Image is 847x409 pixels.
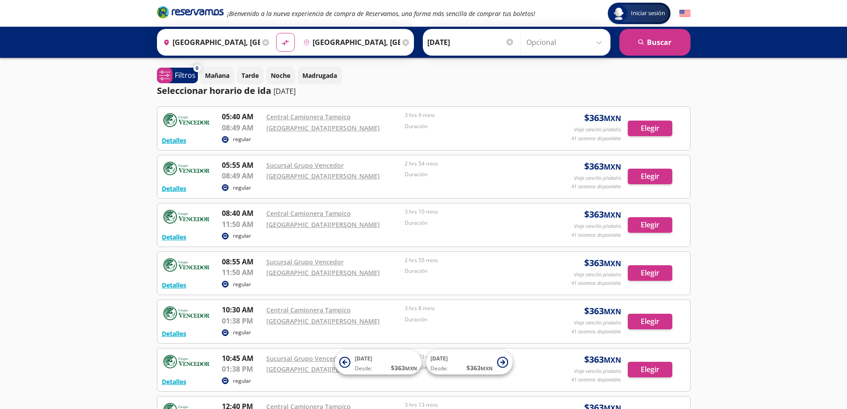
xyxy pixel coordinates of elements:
a: Central Camionera Tampico [266,113,351,121]
img: RESERVAMOS [162,111,211,129]
img: RESERVAMOS [162,304,211,322]
input: Buscar Destino [300,31,400,53]
p: regular [233,135,251,143]
input: Opcional [526,31,606,53]
img: RESERVAMOS [162,160,211,178]
button: Elegir [628,121,672,136]
p: Tarde [241,71,259,80]
p: Viaje sencillo p/adulto [574,126,621,134]
p: Viaje sencillo p/adulto [574,271,621,279]
img: RESERVAMOS [162,353,211,371]
a: [GEOGRAPHIC_DATA][PERSON_NAME] [266,268,380,277]
span: $ 363 [584,304,621,318]
a: [GEOGRAPHIC_DATA][PERSON_NAME] [266,317,380,325]
p: 08:49 AM [222,170,262,181]
a: [GEOGRAPHIC_DATA][PERSON_NAME] [266,124,380,132]
small: MXN [604,162,621,172]
small: MXN [604,113,621,123]
small: MXN [604,259,621,268]
p: 41 asientos disponibles [571,328,621,336]
span: $ 363 [584,111,621,125]
span: $ 363 [584,160,621,173]
p: Duración [405,267,539,275]
span: Desde: [355,364,372,373]
button: [DATE]Desde:$363MXN [335,350,421,375]
p: 2 hrs 54 mins [405,160,539,168]
p: Filtros [175,70,196,81]
p: 11:50 AM [222,219,262,230]
button: Madrugada [297,67,342,84]
button: Detalles [162,377,186,386]
p: regular [233,280,251,288]
button: English [679,8,690,19]
button: Elegir [628,217,672,233]
p: Duración [405,122,539,130]
small: MXN [481,365,493,372]
p: Viaje sencillo p/adulto [574,319,621,327]
span: [DATE] [430,355,448,362]
p: 3 hrs 8 mins [405,304,539,312]
p: Viaje sencillo p/adulto [574,368,621,375]
span: [DATE] [355,355,372,362]
small: MXN [604,307,621,316]
p: 41 asientos disponibles [571,376,621,384]
p: 08:55 AM [222,256,262,267]
small: MXN [604,355,621,365]
button: Detalles [162,136,186,145]
span: $ 363 [466,363,493,373]
a: [GEOGRAPHIC_DATA][PERSON_NAME] [266,365,380,373]
a: Sucursal Grupo Vencedor [266,354,344,363]
p: regular [233,184,251,192]
p: 05:40 AM [222,111,262,122]
p: 01:38 PM [222,316,262,326]
p: 3 hrs 10 mins [405,208,539,216]
p: regular [233,232,251,240]
span: Iniciar sesión [627,9,669,18]
button: Mañana [200,67,234,84]
span: $ 363 [584,208,621,221]
button: Elegir [628,169,672,184]
small: MXN [405,365,417,372]
p: Madrugada [302,71,337,80]
button: Detalles [162,184,186,193]
span: 0 [196,65,198,72]
span: $ 363 [391,363,417,373]
button: Elegir [628,362,672,377]
button: 0Filtros [157,68,198,83]
button: Tarde [237,67,264,84]
button: Detalles [162,329,186,338]
p: Duración [405,316,539,324]
p: Seleccionar horario de ida [157,84,271,97]
p: [DATE] [273,86,296,97]
a: Brand Logo [157,5,224,21]
button: Elegir [628,314,672,329]
p: 08:49 AM [222,122,262,133]
p: Mañana [205,71,229,80]
p: 10:30 AM [222,304,262,315]
em: ¡Bienvenido a la nueva experiencia de compra de Reservamos, una forma más sencilla de comprar tus... [227,9,535,18]
p: Viaje sencillo p/adulto [574,174,621,182]
a: [GEOGRAPHIC_DATA][PERSON_NAME] [266,220,380,229]
a: Sucursal Grupo Vencedor [266,258,344,266]
p: 08:40 AM [222,208,262,219]
img: RESERVAMOS [162,208,211,226]
p: 3 hrs 13 mins [405,401,539,409]
p: regular [233,328,251,336]
input: Buscar Origen [160,31,260,53]
a: [GEOGRAPHIC_DATA][PERSON_NAME] [266,172,380,180]
p: Duración [405,219,539,227]
button: Buscar [619,29,690,56]
i: Brand Logo [157,5,224,19]
button: Noche [266,67,295,84]
img: RESERVAMOS [162,256,211,274]
p: 05:55 AM [222,160,262,170]
p: regular [233,377,251,385]
p: Noche [271,71,290,80]
button: Detalles [162,232,186,242]
p: 41 asientos disponibles [571,135,621,142]
p: 3 hrs 9 mins [405,111,539,119]
a: Central Camionera Tampico [266,306,351,314]
button: [DATE]Desde:$363MXN [426,350,513,375]
button: Detalles [162,280,186,290]
p: 10:45 AM [222,353,262,364]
